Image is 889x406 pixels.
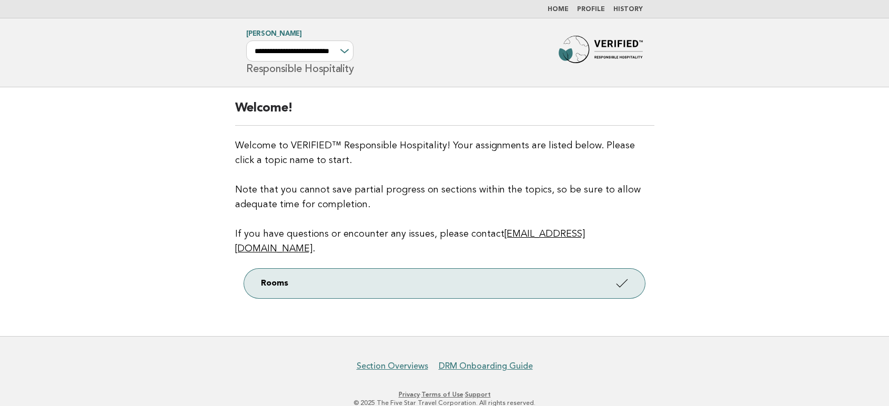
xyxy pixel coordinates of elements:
a: Section Overviews [357,361,428,371]
a: Terms of Use [421,391,463,398]
a: History [613,6,643,13]
h1: Responsible Hospitality [246,31,353,74]
img: Forbes Travel Guide [559,36,643,69]
a: [EMAIL_ADDRESS][DOMAIN_NAME] [235,229,585,253]
a: [PERSON_NAME] [246,31,302,37]
a: Support [465,391,491,398]
h2: Welcome! [235,100,654,126]
a: Profile [577,6,605,13]
a: Privacy [399,391,420,398]
p: Welcome to VERIFIED™ Responsible Hospitality! Your assignments are listed below. Please click a t... [235,138,654,256]
a: DRM Onboarding Guide [439,361,533,371]
a: Home [548,6,569,13]
p: · · [123,390,766,399]
a: Rooms [244,269,645,298]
